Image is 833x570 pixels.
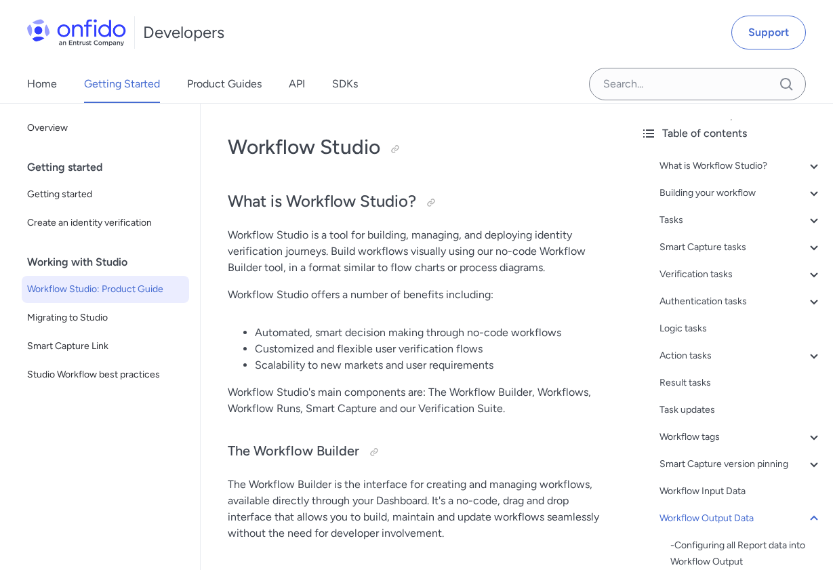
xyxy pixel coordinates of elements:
[659,239,822,256] a: Smart Capture tasks
[731,16,806,49] a: Support
[659,212,822,228] a: Tasks
[255,341,603,357] li: Customized and flexible user verification flows
[27,186,184,203] span: Getting started
[228,384,603,417] p: Workflow Studio's main components are: The Workflow Builder, Workflows, Workflow Runs, Smart Capt...
[84,65,160,103] a: Getting Started
[27,338,184,354] span: Smart Capture Link
[659,321,822,337] a: Logic tasks
[659,402,822,418] a: Task updates
[187,65,262,103] a: Product Guides
[27,281,184,298] span: Workflow Studio: Product Guide
[289,65,305,103] a: API
[27,215,184,231] span: Create an identity verification
[255,325,603,341] li: Automated, smart decision making through no-code workflows
[228,134,603,161] h1: Workflow Studio
[228,190,603,213] h2: What is Workflow Studio?
[670,537,822,570] div: - Configuring all Report data into Workflow Output
[659,510,822,527] a: Workflow Output Data
[27,310,184,326] span: Migrating to Studio
[659,483,822,500] a: Workflow Input Data
[659,293,822,310] a: Authentication tasks
[27,120,184,136] span: Overview
[255,357,603,373] li: Scalability to new markets and user requirements
[659,456,822,472] a: Smart Capture version pinning
[659,348,822,364] a: Action tasks
[670,537,822,570] a: -Configuring all Report data into Workflow Output
[228,476,603,542] p: The Workflow Builder is the interface for creating and managing workflows, available directly thr...
[659,185,822,201] a: Building your workflow
[659,158,822,174] a: What is Workflow Studio?
[589,68,806,100] input: Onfido search input field
[27,154,195,181] div: Getting started
[332,65,358,103] a: SDKs
[143,22,224,43] h1: Developers
[27,65,57,103] a: Home
[22,361,189,388] a: Studio Workflow best practices
[659,429,822,445] a: Workflow tags
[22,181,189,208] a: Getting started
[641,125,822,142] div: Table of contents
[228,441,603,463] h3: The Workflow Builder
[27,19,126,46] img: Onfido Logo
[22,333,189,360] a: Smart Capture Link
[27,249,195,276] div: Working with Studio
[659,266,822,283] a: Verification tasks
[228,287,603,303] p: Workflow Studio offers a number of benefits including:
[22,276,189,303] a: Workflow Studio: Product Guide
[22,209,189,237] a: Create an identity verification
[659,375,822,391] a: Result tasks
[22,115,189,142] a: Overview
[27,367,184,383] span: Studio Workflow best practices
[228,227,603,276] p: Workflow Studio is a tool for building, managing, and deploying identity verification journeys. B...
[22,304,189,331] a: Migrating to Studio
